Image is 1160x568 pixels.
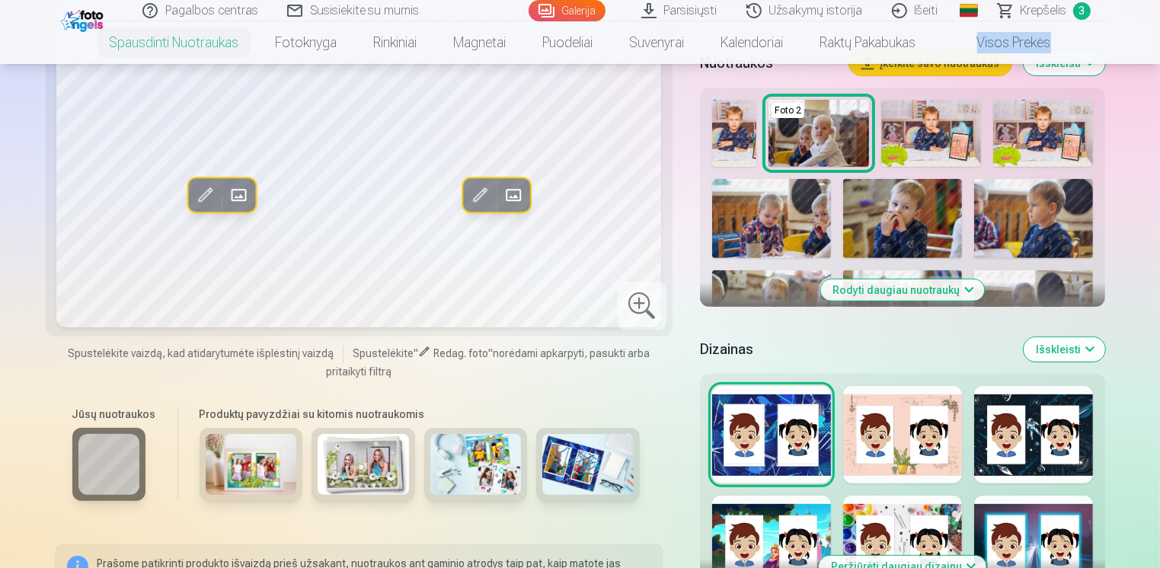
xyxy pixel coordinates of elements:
[257,21,356,64] a: Fotoknyga
[91,21,257,64] a: Spausdinti nuotraukas
[488,347,493,359] span: "
[700,339,1012,360] h5: Dizainas
[61,6,107,32] img: /fa2
[1024,337,1105,362] button: Išskleisti
[68,346,334,361] span: Spustelėkite vaizdą, kad atidarytumėte išplėstinį vaizdą
[703,21,802,64] a: Kalendoriai
[193,407,646,422] h6: Produktų pavyzdžiai su kitomis nuotraukomis
[436,21,525,64] a: Magnetai
[356,21,436,64] a: Rinkiniai
[72,407,156,422] h6: Jūsų nuotraukos
[612,21,703,64] a: Suvenyrai
[353,347,414,359] span: Spustelėkite
[1073,2,1091,20] span: 3
[414,347,418,359] span: "
[935,21,1069,64] a: Visos prekės
[772,103,804,118] div: Foto 2
[433,347,488,359] span: Redag. foto
[821,279,985,301] button: Rodyti daugiau nuotraukų
[1021,2,1067,20] span: Krepšelis
[802,21,935,64] a: Raktų pakabukas
[525,21,612,64] a: Puodeliai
